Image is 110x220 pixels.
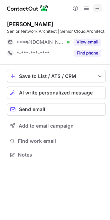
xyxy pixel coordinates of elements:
[74,50,101,57] button: Reveal Button
[7,87,106,99] button: AI write personalized message
[19,90,93,96] span: AI write personalized message
[19,73,94,79] div: Save to List / ATS / CRM
[7,103,106,116] button: Send email
[7,120,106,132] button: Add to email campaign
[17,39,64,45] span: ***@[DOMAIN_NAME]
[19,123,74,129] span: Add to email campaign
[7,136,106,146] button: Find work email
[7,70,106,82] button: save-profile-one-click
[7,28,106,34] div: Senior Network Architect | Senior Cloud Architect
[19,107,45,112] span: Send email
[7,21,53,28] div: [PERSON_NAME]
[7,150,106,160] button: Notes
[18,152,103,158] span: Notes
[18,138,103,144] span: Find work email
[74,39,101,46] button: Reveal Button
[7,4,48,12] img: ContactOut v5.3.10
